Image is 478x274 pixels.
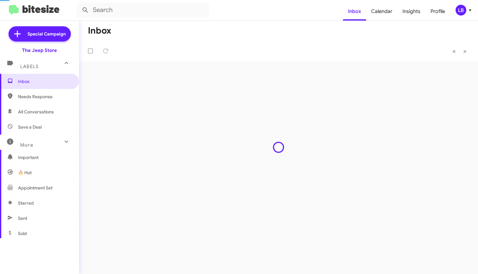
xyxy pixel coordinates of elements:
[426,2,450,21] a: Profile
[77,3,209,18] input: Search
[343,2,366,21] a: Inbox
[366,2,397,21] a: Calendar
[20,64,39,69] span: Labels
[456,5,466,16] div: LB
[20,142,33,148] span: More
[22,47,57,54] div: The Jeep Store
[463,47,467,55] span: »
[28,31,66,37] span: Special Campaign
[18,93,72,100] span: Needs Response
[459,45,470,58] button: Next
[18,109,54,115] span: All Conversations
[18,124,42,130] span: Save a Deal
[18,169,32,176] span: 🔥 Hot
[18,200,34,206] span: Starred
[9,26,71,41] a: Special Campaign
[450,5,471,16] button: LB
[397,2,426,21] a: Insights
[18,78,72,85] span: Inbox
[449,45,460,58] button: Previous
[18,215,27,221] span: Sent
[18,154,72,161] span: Important
[18,185,52,191] span: Appointment Set
[449,45,470,58] nav: Page navigation example
[18,230,27,237] span: Sold
[452,47,456,55] span: «
[88,26,111,36] h1: Inbox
